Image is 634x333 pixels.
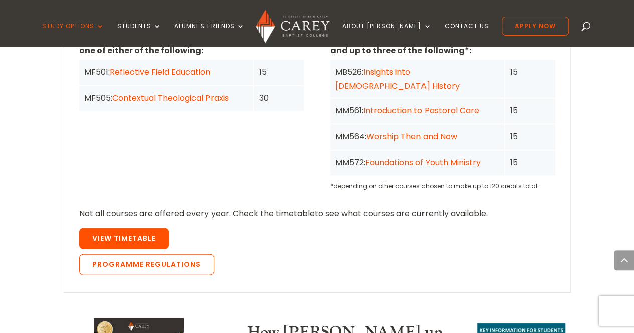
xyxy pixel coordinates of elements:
a: View Timetable [79,228,169,249]
p: and up to three of the following*: [330,44,555,57]
a: Reflective Field Education [110,66,210,78]
a: Foundations of Youth Ministry [365,157,481,168]
div: MB526: [335,65,499,92]
p: *depending on other courses chosen to make up to 120 credits total. [330,179,555,193]
div: 30 [259,91,299,105]
a: Contact Us [445,23,489,46]
a: Study Options [42,23,104,46]
span: to see what courses are currently available. [315,208,488,219]
a: Worship Then and Now [366,131,457,142]
div: 15 [259,65,299,79]
a: Programme Regulations [79,254,214,275]
div: MM561: [335,104,499,117]
a: About [PERSON_NAME] [342,23,432,46]
a: Insights into [DEMOGRAPHIC_DATA] History [335,66,460,91]
p: one of either of the following: [79,44,304,57]
div: 15 [510,156,550,169]
img: Carey Baptist College [256,10,329,43]
div: MF501: [84,65,248,79]
div: MM572: [335,156,499,169]
a: Introduction to Pastoral Care [363,105,479,116]
div: 15 [510,104,550,117]
a: Students [117,23,161,46]
a: Alumni & Friends [174,23,245,46]
div: 15 [510,65,550,79]
div: 15 [510,130,550,143]
a: Apply Now [502,17,569,36]
div: MF505: [84,91,248,105]
a: Contextual Theological Praxis [112,92,229,104]
div: MM564: [335,130,499,143]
